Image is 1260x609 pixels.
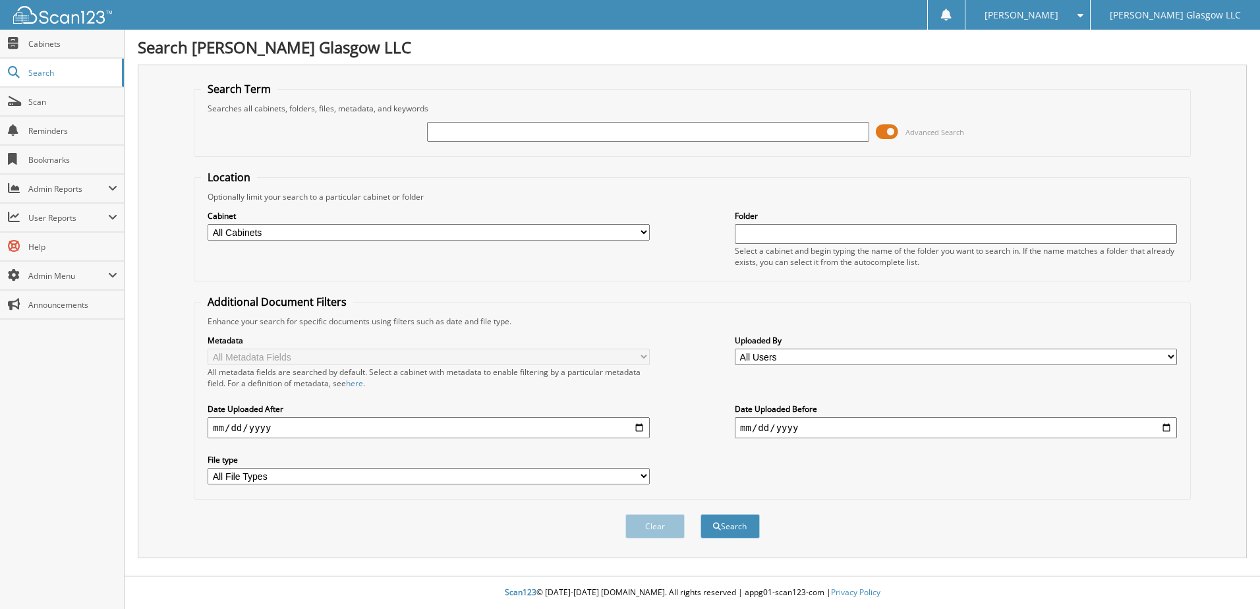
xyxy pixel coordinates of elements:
span: Announcements [28,299,117,310]
div: © [DATE]-[DATE] [DOMAIN_NAME]. All rights reserved | appg01-scan123-com | [125,577,1260,609]
label: Cabinet [208,210,650,221]
label: Date Uploaded After [208,403,650,415]
legend: Additional Document Filters [201,295,353,309]
span: Help [28,241,117,252]
span: Cabinets [28,38,117,49]
a: here [346,378,363,389]
div: Searches all cabinets, folders, files, metadata, and keywords [201,103,1184,114]
button: Search [701,514,760,538]
input: start [208,417,650,438]
span: Scan123 [505,587,536,598]
label: Folder [735,210,1177,221]
span: Admin Reports [28,183,108,194]
legend: Search Term [201,82,277,96]
button: Clear [625,514,685,538]
iframe: Chat Widget [1194,546,1260,609]
input: end [735,417,1177,438]
span: [PERSON_NAME] [985,11,1058,19]
img: scan123-logo-white.svg [13,6,112,24]
div: All metadata fields are searched by default. Select a cabinet with metadata to enable filtering b... [208,366,650,389]
label: File type [208,454,650,465]
div: Optionally limit your search to a particular cabinet or folder [201,191,1184,202]
label: Metadata [208,335,650,346]
legend: Location [201,170,257,185]
div: Select a cabinet and begin typing the name of the folder you want to search in. If the name match... [735,245,1177,268]
h1: Search [PERSON_NAME] Glasgow LLC [138,36,1247,58]
span: Scan [28,96,117,107]
label: Date Uploaded Before [735,403,1177,415]
span: Advanced Search [905,127,964,137]
span: [PERSON_NAME] Glasgow LLC [1110,11,1241,19]
div: Enhance your search for specific documents using filters such as date and file type. [201,316,1184,327]
span: Search [28,67,115,78]
span: User Reports [28,212,108,223]
label: Uploaded By [735,335,1177,346]
span: Reminders [28,125,117,136]
span: Bookmarks [28,154,117,165]
a: Privacy Policy [831,587,880,598]
span: Admin Menu [28,270,108,281]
